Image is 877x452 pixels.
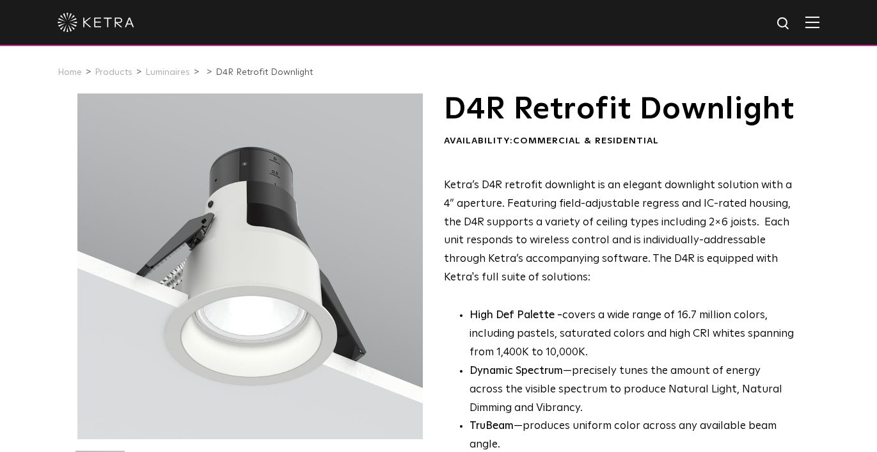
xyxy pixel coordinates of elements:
[470,310,562,321] strong: High Def Palette -
[444,93,796,125] h1: D4R Retrofit Downlight
[145,68,190,77] a: Luminaires
[470,366,563,376] strong: Dynamic Spectrum
[58,13,134,32] img: ketra-logo-2019-white
[58,68,82,77] a: Home
[444,135,796,148] div: Availability:
[470,307,796,362] p: covers a wide range of 16.7 million colors, including pastels, saturated colors and high CRI whit...
[470,421,514,432] strong: TruBeam
[444,177,796,287] p: Ketra’s D4R retrofit downlight is an elegant downlight solution with a 4” aperture. Featuring fie...
[513,136,659,145] span: Commercial & Residential
[805,16,819,28] img: Hamburger%20Nav.svg
[95,68,132,77] a: Products
[216,68,313,77] a: D4R Retrofit Downlight
[776,16,792,32] img: search icon
[470,362,796,418] li: —precisely tunes the amount of energy across the visible spectrum to produce Natural Light, Natur...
